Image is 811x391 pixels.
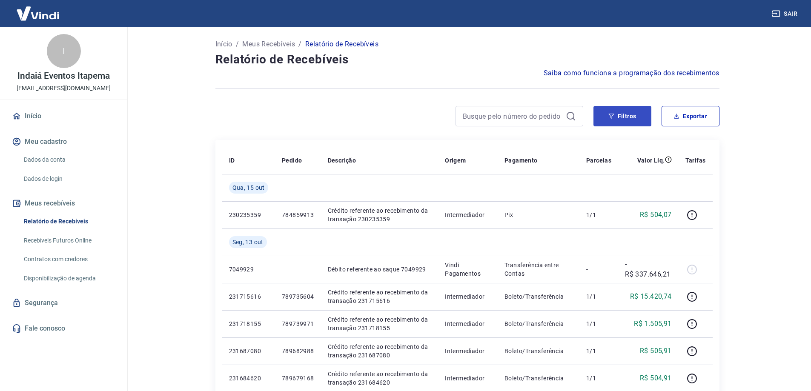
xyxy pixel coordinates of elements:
h4: Relatório de Recebíveis [215,51,719,68]
p: 789682988 [282,347,314,355]
p: - [586,265,611,274]
p: R$ 504,07 [640,210,672,220]
p: Boleto/Transferência [504,347,573,355]
p: Intermediador [445,347,491,355]
p: Intermediador [445,211,491,219]
p: -R$ 337.646,21 [625,259,672,280]
p: Tarifas [685,156,706,165]
button: Meu cadastro [10,132,117,151]
p: / [236,39,239,49]
img: Vindi [10,0,66,26]
p: R$ 15.420,74 [630,291,672,302]
a: Início [10,107,117,126]
input: Busque pelo número do pedido [463,110,562,123]
a: Meus Recebíveis [242,39,295,49]
p: Crédito referente ao recebimento da transação 231718155 [328,315,432,332]
p: Boleto/Transferência [504,374,573,382]
p: Valor Líq. [637,156,665,165]
p: 784859913 [282,211,314,219]
p: [EMAIL_ADDRESS][DOMAIN_NAME] [17,84,111,93]
p: 1/1 [586,211,611,219]
p: Pedido [282,156,302,165]
p: Pagamento [504,156,538,165]
p: ID [229,156,235,165]
a: Contratos com credores [20,251,117,268]
p: Intermediador [445,374,491,382]
p: R$ 504,91 [640,373,672,383]
p: 1/1 [586,292,611,301]
p: 1/1 [586,320,611,328]
p: / [298,39,301,49]
p: Origem [445,156,466,165]
p: Crédito referente ao recebimento da transação 231715616 [328,288,432,305]
button: Meus recebíveis [10,194,117,213]
p: Crédito referente ao recebimento da transação 231687080 [328,342,432,360]
p: Descrição [328,156,356,165]
p: 789679168 [282,374,314,382]
p: 231684620 [229,374,268,382]
span: Seg, 13 out [232,238,264,246]
p: Crédito referente ao recebimento da transação 231684620 [328,370,432,387]
p: 231715616 [229,292,268,301]
p: Indaiá Eventos Itapema [17,71,110,80]
div: I [47,34,81,68]
p: 789739971 [282,320,314,328]
p: Crédito referente ao recebimento da transação 230235359 [328,206,432,223]
button: Sair [770,6,801,22]
a: Início [215,39,232,49]
a: Segurança [10,294,117,312]
span: Qua, 15 out [232,183,265,192]
button: Exportar [662,106,719,126]
button: Filtros [593,106,651,126]
p: 231718155 [229,320,268,328]
a: Recebíveis Futuros Online [20,232,117,249]
p: Vindi Pagamentos [445,261,491,278]
a: Dados da conta [20,151,117,168]
p: Pix [504,211,573,219]
p: R$ 505,91 [640,346,672,356]
a: Fale conosco [10,319,117,338]
p: Boleto/Transferência [504,320,573,328]
p: Transferência entre Contas [504,261,573,278]
a: Saiba como funciona a programação dos recebimentos [544,68,719,78]
p: 1/1 [586,374,611,382]
p: 231687080 [229,347,268,355]
p: Débito referente ao saque 7049929 [328,265,432,274]
p: Relatório de Recebíveis [305,39,378,49]
p: Boleto/Transferência [504,292,573,301]
p: R$ 1.505,91 [634,319,671,329]
p: 230235359 [229,211,268,219]
p: Parcelas [586,156,611,165]
p: Intermediador [445,320,491,328]
a: Dados de login [20,170,117,188]
a: Relatório de Recebíveis [20,213,117,230]
p: 789735604 [282,292,314,301]
p: Intermediador [445,292,491,301]
p: 1/1 [586,347,611,355]
a: Disponibilização de agenda [20,270,117,287]
p: 7049929 [229,265,268,274]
